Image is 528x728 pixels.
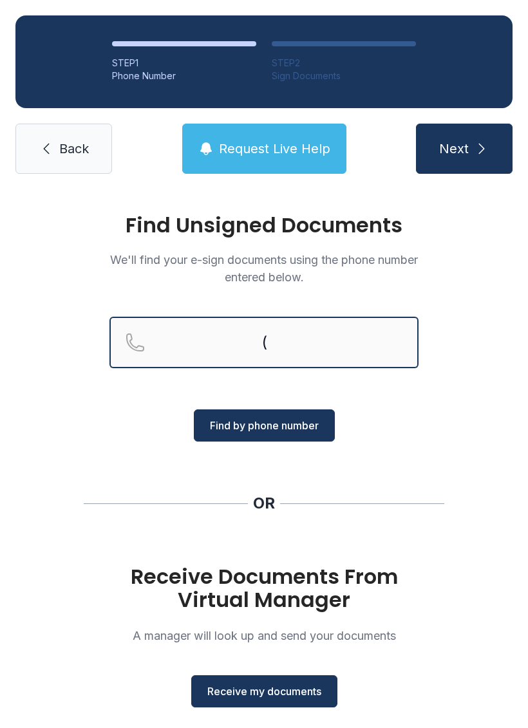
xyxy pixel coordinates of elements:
div: OR [253,493,275,514]
h1: Find Unsigned Documents [109,215,419,236]
span: Next [439,140,469,158]
span: Receive my documents [207,684,321,699]
h1: Receive Documents From Virtual Manager [109,565,419,611]
div: STEP 2 [272,57,416,70]
span: Request Live Help [219,140,330,158]
p: We'll find your e-sign documents using the phone number entered below. [109,251,419,286]
div: Phone Number [112,70,256,82]
span: Back [59,140,89,158]
span: Find by phone number [210,418,319,433]
div: STEP 1 [112,57,256,70]
p: A manager will look up and send your documents [109,627,419,644]
div: Sign Documents [272,70,416,82]
input: Reservation phone number [109,317,419,368]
